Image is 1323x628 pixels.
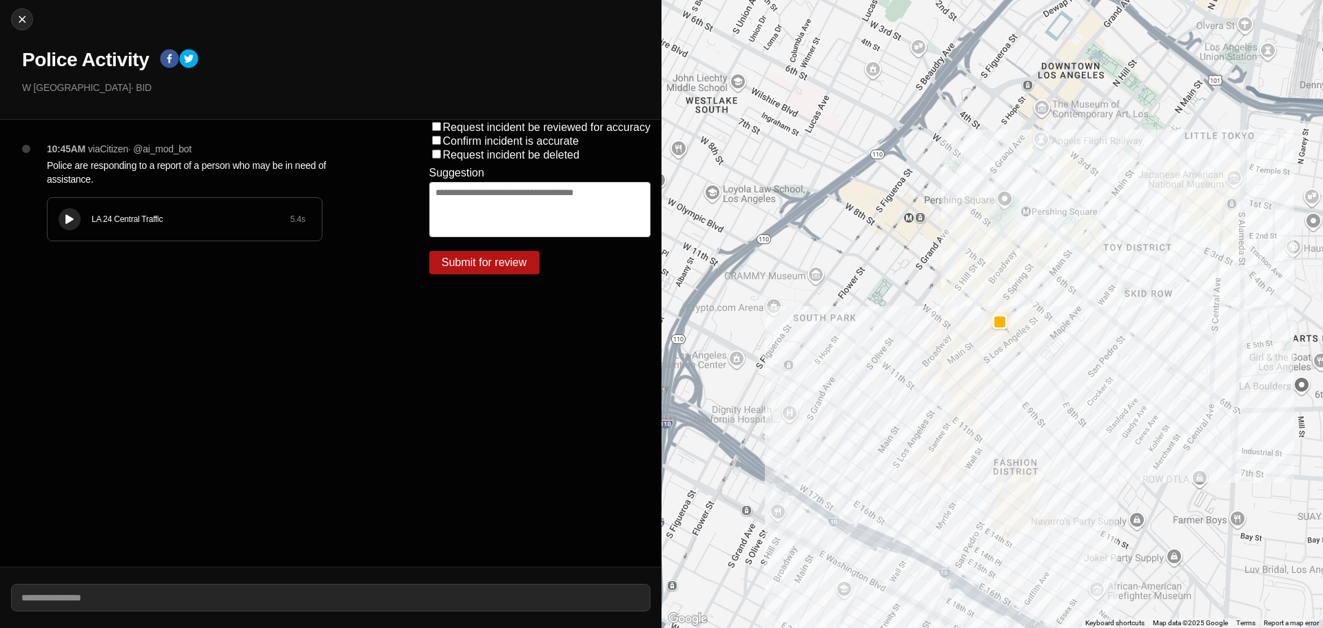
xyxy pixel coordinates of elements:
img: Google [665,610,710,628]
label: Request incident be deleted [443,149,580,161]
button: twitter [179,49,198,71]
h1: Police Activity [22,48,149,72]
a: Report a map error [1264,619,1319,627]
button: Keyboard shortcuts [1085,618,1145,628]
label: Suggestion [429,167,484,179]
span: Map data ©2025 Google [1153,619,1228,627]
button: facebook [160,49,179,71]
p: 10:45AM [47,142,85,156]
div: LA 24 Central Traffic [92,214,290,225]
div: 5.4 s [290,214,305,225]
a: Terms (opens in new tab) [1236,619,1255,627]
img: cancel [15,12,29,26]
button: cancel [11,8,33,30]
p: via Citizen · @ ai_mod_bot [88,142,192,156]
p: W [GEOGRAPHIC_DATA] · BID [22,81,650,94]
label: Request incident be reviewed for accuracy [443,121,651,133]
button: Submit for review [429,251,540,274]
a: Open this area in Google Maps (opens a new window) [665,610,710,628]
label: Confirm incident is accurate [443,135,579,147]
p: Police are responding to a report of a person who may be in need of assistance. [47,159,374,186]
